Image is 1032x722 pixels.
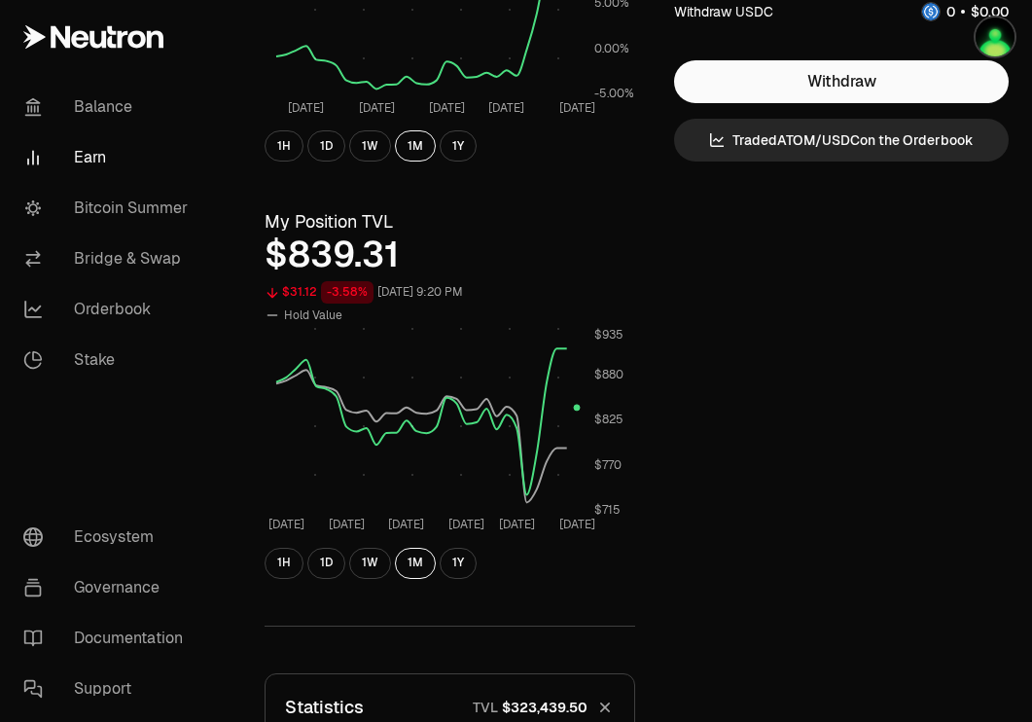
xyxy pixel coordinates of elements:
[674,119,1009,162] a: TradedATOM/USDCon the Orderbook
[502,698,587,717] span: $323,439.50
[8,664,210,714] a: Support
[377,281,463,304] div: [DATE] 9:20 PM
[594,413,623,428] tspan: $825
[429,100,465,116] tspan: [DATE]
[388,517,424,532] tspan: [DATE]
[594,86,634,101] tspan: -5.00%
[284,307,342,323] span: Hold Value
[8,613,210,664] a: Documentation
[559,517,595,532] tspan: [DATE]
[499,517,535,532] tspan: [DATE]
[448,517,484,532] tspan: [DATE]
[8,562,210,613] a: Governance
[440,548,477,579] button: 1Y
[395,548,436,579] button: 1M
[8,183,210,234] a: Bitcoin Summer
[282,281,317,304] div: $31.12
[8,335,210,385] a: Stake
[359,100,395,116] tspan: [DATE]
[674,2,773,21] div: Withdraw USDC
[349,130,391,162] button: 1W
[440,130,477,162] button: 1Y
[594,503,621,519] tspan: $715
[976,18,1014,56] img: Atom Staking
[674,60,1009,103] button: Withdraw
[594,457,622,473] tspan: $770
[265,208,635,235] h3: My Position TVL
[8,234,210,284] a: Bridge & Swap
[8,132,210,183] a: Earn
[594,41,629,56] tspan: 0.00%
[285,694,364,721] p: Statistics
[349,548,391,579] button: 1W
[321,281,374,304] div: -3.58%
[594,327,623,343] tspan: $935
[288,100,324,116] tspan: [DATE]
[473,698,498,717] p: TVL
[8,82,210,132] a: Balance
[265,235,635,274] div: $839.31
[488,100,524,116] tspan: [DATE]
[265,130,303,162] button: 1H
[594,367,623,382] tspan: $880
[8,512,210,562] a: Ecosystem
[268,517,304,532] tspan: [DATE]
[559,100,595,116] tspan: [DATE]
[329,517,365,532] tspan: [DATE]
[8,284,210,335] a: Orderbook
[307,548,345,579] button: 1D
[395,130,436,162] button: 1M
[265,548,303,579] button: 1H
[307,130,345,162] button: 1D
